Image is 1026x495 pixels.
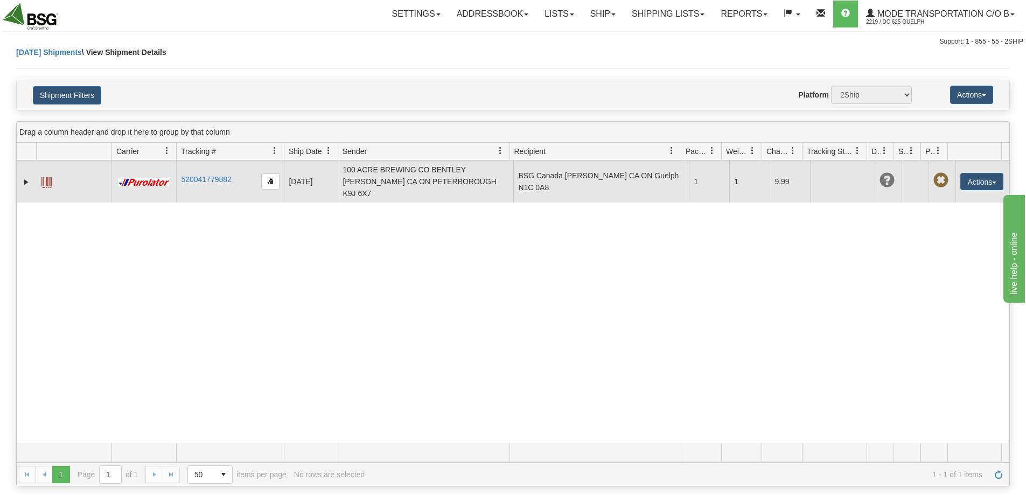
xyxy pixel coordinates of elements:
[491,142,509,160] a: Sender filter column settings
[950,86,993,104] button: Actions
[766,146,789,157] span: Charge
[215,466,232,483] span: select
[662,142,681,160] a: Recipient filter column settings
[52,466,69,483] span: Page 1
[449,1,537,27] a: Addressbook
[194,469,208,480] span: 50
[880,173,895,188] span: Unknown
[21,177,32,187] a: Expand
[181,146,216,157] span: Tracking #
[624,1,713,27] a: Shipping lists
[858,1,1023,27] a: Mode Transportation c/o B 2219 / DC 625 Guelph
[686,146,708,157] span: Packages
[929,142,947,160] a: Pickup Status filter column settings
[798,89,829,100] label: Platform
[116,178,171,186] img: 11 - Purolator
[990,466,1007,483] a: Refresh
[16,48,82,57] a: [DATE] Shipments
[372,470,982,479] span: 1 - 1 of 1 items
[703,142,721,160] a: Packages filter column settings
[933,173,948,188] span: Pickup Not Assigned
[514,146,546,157] span: Recipient
[871,146,881,157] span: Delivery Status
[902,142,920,160] a: Shipment Issues filter column settings
[875,9,1009,18] span: Mode Transportation c/o B
[689,161,729,203] td: 1
[187,465,287,484] span: items per page
[266,142,284,160] a: Tracking # filter column settings
[343,146,367,157] span: Sender
[158,142,176,160] a: Carrier filter column settings
[848,142,867,160] a: Tracking Status filter column settings
[8,6,100,19] div: live help - online
[960,173,1003,190] button: Actions
[319,142,338,160] a: Ship Date filter column settings
[289,146,322,157] span: Ship Date
[536,1,582,27] a: Lists
[338,161,513,203] td: 100 ACRE BREWING CO BENTLEY [PERSON_NAME] CA ON PETERBOROUGH K9J 6X7
[770,161,810,203] td: 9.99
[116,146,139,157] span: Carrier
[1001,192,1025,302] iframe: chat widget
[294,470,365,479] div: No rows are selected
[807,146,854,157] span: Tracking Status
[33,86,101,104] button: Shipment Filters
[743,142,762,160] a: Weight filter column settings
[17,122,1009,143] div: grid grouping header
[513,161,689,203] td: BSG Canada [PERSON_NAME] CA ON Guelph N1C 0A8
[384,1,449,27] a: Settings
[898,146,908,157] span: Shipment Issues
[82,48,166,57] span: \ View Shipment Details
[187,465,233,484] span: Page sizes drop down
[3,3,58,30] img: logo2219.jpg
[726,146,749,157] span: Weight
[875,142,894,160] a: Delivery Status filter column settings
[261,173,280,190] button: Copy to clipboard
[582,1,624,27] a: Ship
[284,161,338,203] td: [DATE]
[713,1,776,27] a: Reports
[100,466,121,483] input: Page 1
[925,146,934,157] span: Pickup Status
[78,465,138,484] span: Page of 1
[3,37,1023,46] div: Support: 1 - 855 - 55 - 2SHIP
[181,175,231,184] a: 520041779882
[729,161,770,203] td: 1
[784,142,802,160] a: Charge filter column settings
[41,172,52,190] a: Label
[866,17,947,27] span: 2219 / DC 625 Guelph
